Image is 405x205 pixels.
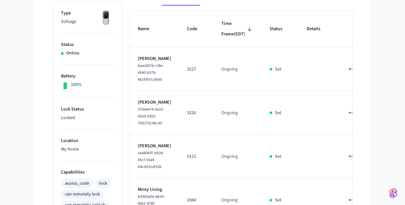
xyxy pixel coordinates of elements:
p: Battery [61,73,114,80]
img: Yale Assure Touchscreen Wifi Smart Lock, Satin Nickel, Front [98,10,114,26]
p: 100% [71,81,82,88]
p: Type [61,10,114,17]
p: Schlage [61,18,114,25]
p: Locked [61,114,114,121]
p: Status [61,41,114,48]
div: can remotely lock [65,191,100,198]
p: Set [275,153,281,160]
span: Status [270,24,291,34]
td: Ongoing [213,135,262,178]
td: Ongoing [213,91,262,135]
span: Name [138,24,158,34]
p: [PERSON_NAME] [138,99,171,106]
p: Location [61,137,114,144]
p: Minty Living [138,186,171,193]
span: Code [187,24,206,34]
p: 3220 [187,110,206,116]
div: lock [99,180,107,187]
p: 3227 [187,66,206,73]
img: SeamLogoGradient.69752ec5.svg [389,188,397,198]
span: Details [307,24,329,34]
p: Set [275,197,281,204]
p: Capabilities [61,169,114,176]
p: [PERSON_NAME] [138,143,171,150]
span: baa18576-c3fe-4540-b37b-661fd07cd8dd [138,63,164,82]
span: 1e48065f-db28-45cf-93a4-b4cd031af32b [138,150,164,170]
p: [PERSON_NAME] [138,55,171,62]
span: Time Frame(EDT) [221,19,254,39]
p: Set [275,66,281,73]
span: 379e4e74-da10-435d-9302-79d273c06cd0 [138,107,164,126]
p: Set [275,110,281,116]
p: 1984 [187,197,206,204]
p: Online [66,50,79,57]
div: access_code [65,180,89,187]
td: Ongoing [213,48,262,91]
p: My home [61,146,114,153]
p: Lock Status [61,106,114,113]
p: 0121 [187,153,206,160]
